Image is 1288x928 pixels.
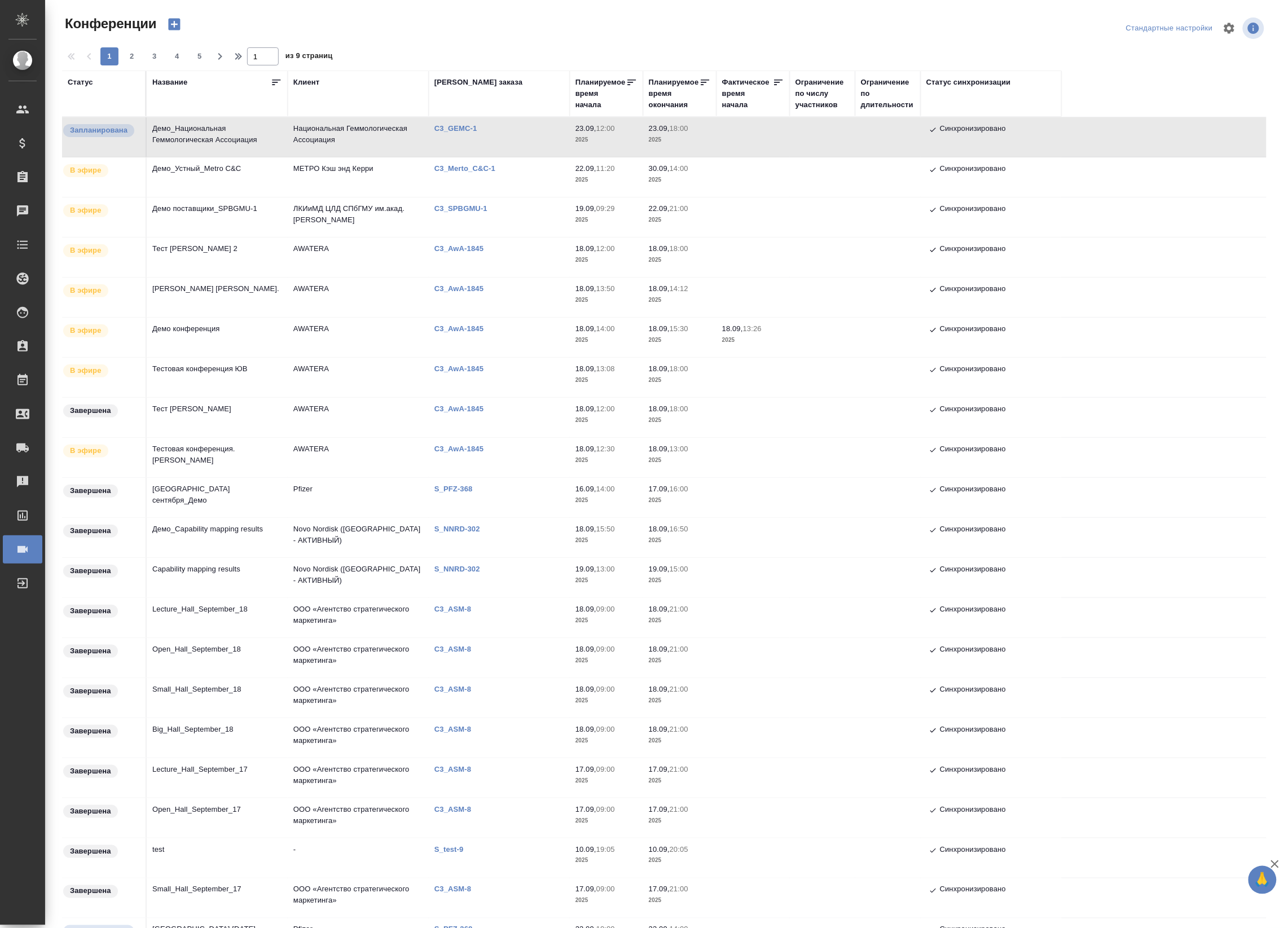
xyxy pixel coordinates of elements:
p: Синхронизировано [940,123,1006,137]
p: 18:00 [670,124,688,133]
div: Статус синхронизации [926,77,1011,88]
p: 09:00 [596,805,615,813]
p: 14:00 [596,485,615,493]
p: 19.09, [575,565,596,573]
p: В эфире [70,165,102,176]
button: 5 [191,47,209,65]
p: 17.09, [575,805,596,813]
p: Синхронизировано [940,764,1006,777]
p: 18.09, [575,284,596,293]
p: Синхронизировано [940,203,1006,217]
p: 21:00 [670,204,688,213]
p: 2025 [575,495,638,506]
p: 17.09, [649,885,670,894]
p: 17.09, [649,805,670,813]
td: ООО «Агентство стратегического маркетинга» [288,798,429,838]
td: Small_Hall_September_18 [147,678,288,718]
p: Синхронизировано [940,443,1006,457]
p: 2025 [575,695,638,706]
p: C3_AwA-1845 [434,445,492,453]
p: 21:00 [670,645,688,653]
p: C3_AwA-1845 [434,244,492,253]
div: Ограничение по числу участников [795,77,850,111]
div: split button [1123,20,1216,37]
p: 15:00 [670,565,688,573]
p: 18.09, [649,725,670,733]
p: 19.09, [649,565,670,573]
a: C3_AwA-1845 [434,284,492,293]
td: Демо_Capability mapping results [147,518,288,557]
p: 09:00 [596,685,615,693]
p: S_NNRD-302 [434,565,489,573]
td: Novo Nordisk ([GEOGRAPHIC_DATA] - АКТИВНЫЙ) [288,518,429,557]
div: Фактическое время начала [722,77,773,111]
button: 3 [146,47,164,65]
a: C3_ASM-8 [434,685,480,693]
p: 18.09, [575,605,596,613]
p: C3_SPBGMU-1 [434,204,496,213]
p: 17.09, [649,765,670,773]
p: 18.09, [649,645,670,653]
p: Синхронизировано [940,724,1006,737]
p: В эфире [70,285,102,296]
p: 2025 [649,575,711,586]
p: 18.09, [649,324,670,333]
p: Синхронизировано [940,884,1006,898]
p: В эфире [70,325,102,336]
p: 2025 [649,134,711,146]
a: C3_AwA-1845 [434,324,492,333]
p: 2025 [575,615,638,626]
p: Завершена [70,766,111,777]
p: 21:00 [670,685,688,693]
p: 2025 [649,455,711,466]
p: 16:00 [670,485,688,493]
span: 3 [146,51,164,62]
td: Тестовая конференция. [PERSON_NAME] [147,438,288,477]
td: Small_Hall_September_17 [147,878,288,918]
p: 2025 [722,335,784,346]
p: Завершена [70,806,111,817]
p: 12:00 [596,124,615,133]
td: ООО «Агентство стратегического маркетинга» [288,878,429,918]
p: 10.09, [649,845,670,854]
td: Capability mapping results [147,558,288,597]
p: 2025 [575,174,638,186]
a: S_test-9 [434,845,472,854]
p: 13:50 [596,284,615,293]
p: 18.09, [649,364,670,373]
p: 14:00 [596,324,615,333]
p: 18.09, [575,244,596,253]
td: Демо_Устный_Metro C&C [147,157,288,197]
p: Синхронизировано [940,283,1006,297]
td: Демо_Национальная Геммологическая Ассоциация [147,117,288,157]
p: 18.09, [649,404,670,413]
p: Завершена [70,485,111,496]
td: ООО «Агентство стратегического маркетинга» [288,758,429,798]
p: 2025 [649,254,711,266]
p: Синхронизировано [940,524,1006,537]
p: 21:00 [670,725,688,733]
p: 17.09, [575,765,596,773]
p: 2025 [649,855,711,867]
td: Open_Hall_September_17 [147,798,288,838]
p: 09:00 [596,885,615,894]
p: 2025 [649,615,711,626]
p: Синхронизировано [940,363,1006,377]
p: 19:05 [596,845,615,854]
p: 14:00 [670,164,688,173]
p: 2025 [575,895,638,907]
p: 14:12 [670,284,688,293]
td: Novo Nordisk ([GEOGRAPHIC_DATA] - АКТИВНЫЙ) [288,558,429,597]
div: Клиент [293,77,319,88]
p: 2025 [649,375,711,386]
p: 09:00 [596,605,615,613]
span: из 9 страниц [285,49,333,65]
p: 2025 [649,735,711,746]
p: 21:00 [670,605,688,613]
a: C3_ASM-8 [434,605,480,613]
td: ЛКИиМД ЦЛД СПбГМУ им.акад. [PERSON_NAME] [288,197,429,237]
p: 2025 [649,895,711,907]
div: [PERSON_NAME] заказа [434,77,522,88]
p: 2025 [649,535,711,546]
